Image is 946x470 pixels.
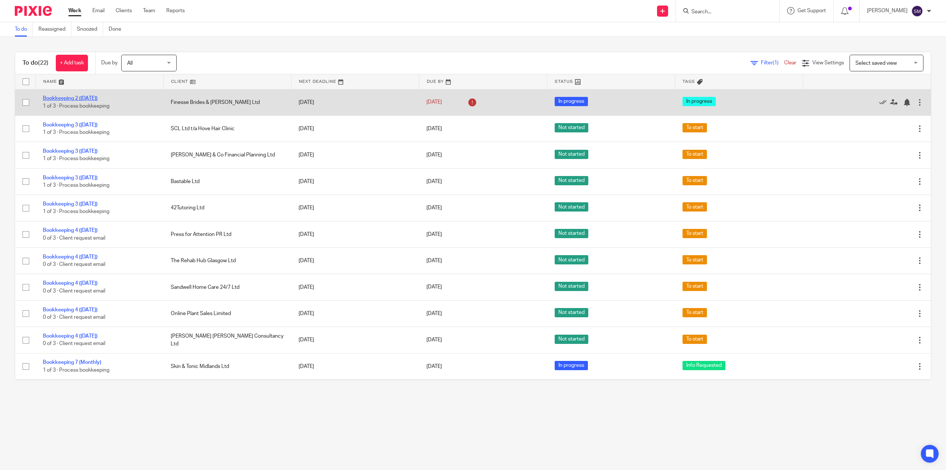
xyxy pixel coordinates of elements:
[784,60,796,65] a: Clear
[555,361,588,370] span: In progress
[43,96,98,101] a: Bookkeeping 2 ([DATE])
[15,22,33,37] a: To do
[15,6,52,16] img: Pixie
[426,152,442,158] span: [DATE]
[109,22,127,37] a: Done
[812,60,844,65] span: View Settings
[43,209,109,214] span: 1 of 3 · Process bookkeeping
[555,176,588,185] span: Not started
[683,282,707,291] span: To start
[43,288,105,294] span: 0 of 3 · Client request email
[43,341,105,346] span: 0 of 3 · Client request email
[43,156,109,162] span: 1 of 3 · Process bookkeeping
[43,183,109,188] span: 1 of 3 · Process bookkeeping
[555,150,588,159] span: Not started
[291,380,419,406] td: [DATE]
[143,7,155,14] a: Team
[426,232,442,237] span: [DATE]
[43,262,105,267] span: 0 of 3 · Client request email
[426,126,442,131] span: [DATE]
[555,255,588,264] span: Not started
[555,335,588,344] span: Not started
[163,115,291,142] td: SCL Ltd t/a Hove Hair Clinic
[426,311,442,316] span: [DATE]
[43,104,109,109] span: 1 of 3 · Process bookkeeping
[291,115,419,142] td: [DATE]
[291,221,419,247] td: [DATE]
[43,281,98,286] a: Bookkeeping 4 ([DATE])
[683,123,707,132] span: To start
[43,149,98,154] a: Bookkeeping 3 ([DATE])
[163,248,291,274] td: The Rehab Hub Glasgow Ltd
[43,368,109,373] span: 1 of 3 · Process bookkeeping
[43,254,98,260] a: Bookkeeping 4 ([DATE])
[761,60,784,65] span: Filter
[683,361,725,370] span: Info Requested
[691,9,757,16] input: Search
[68,7,81,14] a: Work
[116,7,132,14] a: Clients
[43,307,98,312] a: Bookkeeping 4 ([DATE])
[291,195,419,221] td: [DATE]
[163,300,291,327] td: Online Plant Sales Limited
[291,89,419,115] td: [DATE]
[555,97,588,106] span: In progress
[291,274,419,300] td: [DATE]
[163,89,291,115] td: Finesse Brides & [PERSON_NAME] Ltd
[426,179,442,184] span: [DATE]
[38,22,71,37] a: Reassigned
[426,205,442,210] span: [DATE]
[163,195,291,221] td: 42Tutoring Ltd
[127,61,133,66] span: All
[77,22,103,37] a: Snoozed
[43,315,105,320] span: 0 of 3 · Client request email
[291,327,419,353] td: [DATE]
[43,202,98,207] a: Bookkeeping 3 ([DATE])
[163,274,291,300] td: Sandwell Home Care 24/7 Ltd
[43,360,101,365] a: Bookkeeping 7 (Monthly)
[43,334,98,339] a: Bookkeeping 4 ([DATE])
[555,282,588,291] span: Not started
[555,229,588,238] span: Not started
[92,7,105,14] a: Email
[683,176,707,185] span: To start
[163,142,291,168] td: [PERSON_NAME] & Co Financial Planning Ltd
[867,7,908,14] p: [PERSON_NAME]
[38,60,48,66] span: (22)
[163,327,291,353] td: [PERSON_NAME] [PERSON_NAME] Consultancy Ltd
[43,228,98,233] a: Bookkeeping 4 ([DATE])
[683,80,695,84] span: Tags
[855,61,897,66] span: Select saved view
[166,7,185,14] a: Reports
[291,142,419,168] td: [DATE]
[163,168,291,195] td: Bastable Ltd
[291,248,419,274] td: [DATE]
[426,258,442,263] span: [DATE]
[426,100,442,105] span: [DATE]
[163,221,291,247] td: Press for Attention PR Ltd
[426,337,442,342] span: [DATE]
[773,60,779,65] span: (1)
[163,353,291,379] td: Skin & Tonic Midlands Ltd
[291,353,419,379] td: [DATE]
[43,122,98,128] a: Bookkeeping 3 ([DATE])
[555,202,588,212] span: Not started
[43,130,109,135] span: 1 of 3 · Process bookkeeping
[43,175,98,180] a: Bookkeeping 3 ([DATE])
[879,99,890,106] a: Mark as done
[683,255,707,264] span: To start
[683,335,707,344] span: To start
[683,150,707,159] span: To start
[56,55,88,71] a: + Add task
[797,8,826,13] span: Get Support
[555,308,588,317] span: Not started
[683,229,707,238] span: To start
[291,300,419,327] td: [DATE]
[23,59,48,67] h1: To do
[426,285,442,290] span: [DATE]
[101,59,118,67] p: Due by
[911,5,923,17] img: svg%3E
[683,308,707,317] span: To start
[43,236,105,241] span: 0 of 3 · Client request email
[683,97,716,106] span: In progress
